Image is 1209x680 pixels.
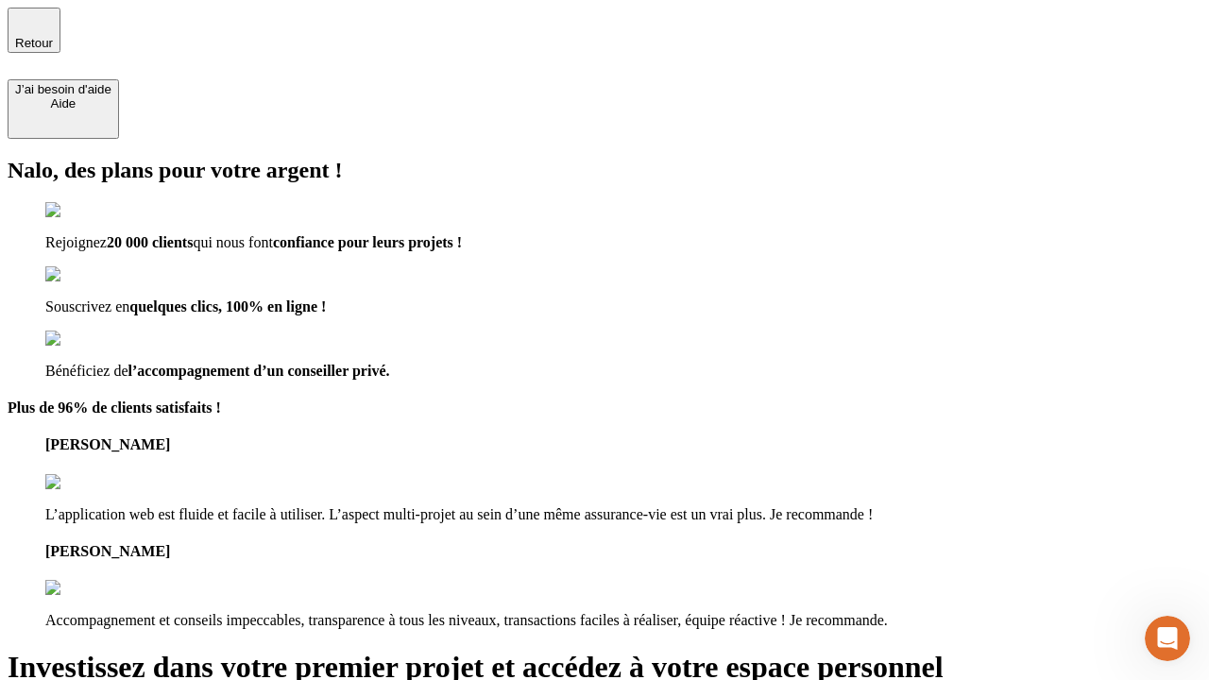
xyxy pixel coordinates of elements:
span: quelques clics, 100% en ligne ! [129,298,326,314]
img: checkmark [45,331,127,348]
span: Retour [15,36,53,50]
span: Rejoignez [45,234,107,250]
span: confiance pour leurs projets ! [273,234,462,250]
span: Souscrivez en [45,298,129,314]
h4: [PERSON_NAME] [45,436,1201,453]
span: qui nous font [193,234,272,250]
img: reviews stars [45,474,139,491]
span: Bénéficiez de [45,363,128,379]
button: Retour [8,8,60,53]
div: J’ai besoin d'aide [15,82,111,96]
p: L’application web est fluide et facile à utiliser. L’aspect multi-projet au sein d’une même assur... [45,506,1201,523]
p: Accompagnement et conseils impeccables, transparence à tous les niveaux, transactions faciles à r... [45,612,1201,629]
h4: Plus de 96% de clients satisfaits ! [8,399,1201,416]
button: J’ai besoin d'aideAide [8,79,119,139]
iframe: Intercom live chat [1145,616,1190,661]
span: 20 000 clients [107,234,194,250]
h2: Nalo, des plans pour votre argent ! [8,158,1201,183]
img: reviews stars [45,580,139,597]
span: l’accompagnement d’un conseiller privé. [128,363,390,379]
img: checkmark [45,202,127,219]
h4: [PERSON_NAME] [45,543,1201,560]
div: Aide [15,96,111,110]
img: checkmark [45,266,127,283]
